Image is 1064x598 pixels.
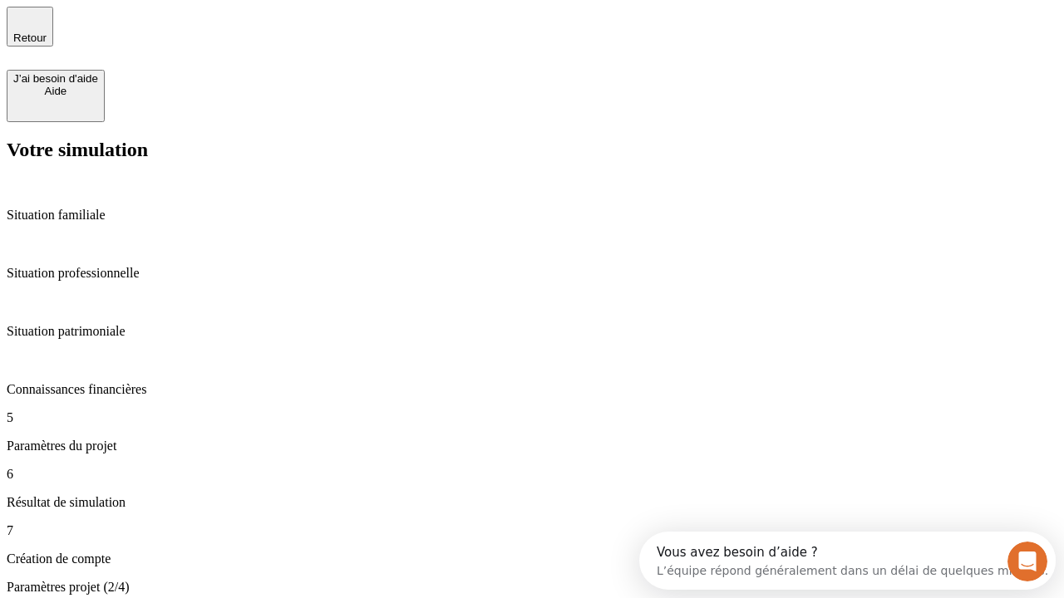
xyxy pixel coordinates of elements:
[7,266,1057,281] p: Situation professionnelle
[17,14,409,27] div: Vous avez besoin d’aide ?
[7,382,1057,397] p: Connaissances financières
[1007,542,1047,581] iframe: Intercom live chat
[7,7,458,52] div: Ouvrir le Messenger Intercom
[7,410,1057,425] p: 5
[7,523,1057,538] p: 7
[7,7,53,47] button: Retour
[13,72,98,85] div: J’ai besoin d'aide
[7,324,1057,339] p: Situation patrimoniale
[7,139,1057,161] h2: Votre simulation
[7,580,1057,595] p: Paramètres projet (2/4)
[7,208,1057,223] p: Situation familiale
[17,27,409,45] div: L’équipe répond généralement dans un délai de quelques minutes.
[7,70,105,122] button: J’ai besoin d'aideAide
[7,495,1057,510] p: Résultat de simulation
[7,467,1057,482] p: 6
[13,32,47,44] span: Retour
[639,532,1056,590] iframe: Intercom live chat discovery launcher
[13,85,98,97] div: Aide
[7,439,1057,453] p: Paramètres du projet
[7,551,1057,566] p: Création de compte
